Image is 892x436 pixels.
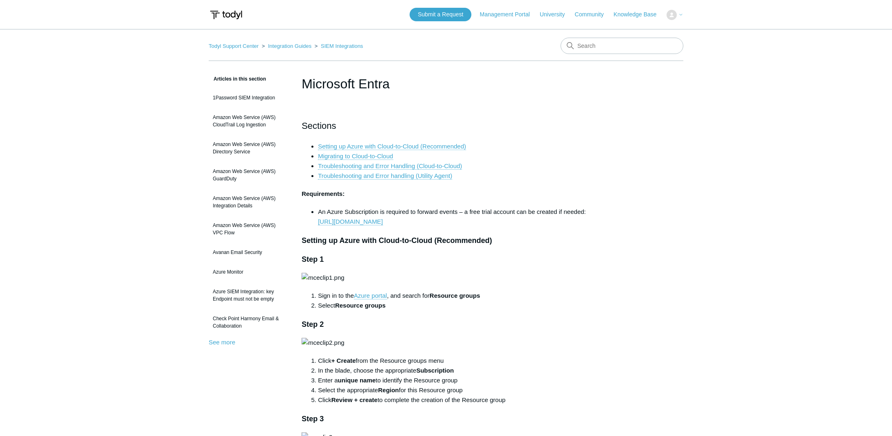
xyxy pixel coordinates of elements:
[318,301,590,310] li: Select
[209,90,289,106] a: 1Password SIEM Integration
[321,43,363,49] a: SIEM Integrations
[209,43,260,49] li: Todyl Support Center
[209,245,289,260] a: Avanan Email Security
[209,191,289,214] a: Amazon Web Service (AWS) Integration Details
[302,74,590,94] h1: Microsoft Entra
[318,162,462,170] a: Troubleshooting and Error Handling (Cloud-to-Cloud)
[480,10,538,19] a: Management Portal
[318,153,393,160] a: Migrating to Cloud-to-Cloud
[209,218,289,240] a: Amazon Web Service (AWS) VPC Flow
[209,264,289,280] a: Azure Monitor
[268,43,311,49] a: Integration Guides
[302,235,590,247] h3: Setting up Azure with Cloud-to-Cloud (Recommended)
[335,302,385,309] strong: Resource groups
[318,375,590,385] li: Enter a to identify the Resource group
[209,43,259,49] a: Todyl Support Center
[318,172,452,180] a: Troubleshooting and Error handling (Utility Agent)
[209,284,289,307] a: Azure SIEM Integration: key Endpoint must not be empty
[313,43,363,49] li: SIEM Integrations
[209,76,266,82] span: Articles in this section
[331,357,356,364] strong: + Create
[331,396,378,403] strong: Review + create
[209,7,243,22] img: Todyl Support Center Help Center home page
[318,366,590,375] li: In the blade, choose the appropriate
[318,395,590,405] li: Click to complete the creation of the Resource group
[575,10,612,19] a: Community
[540,10,573,19] a: University
[378,387,399,393] strong: Region
[318,385,590,395] li: Select the appropriate for this Resource group
[430,292,480,299] strong: Resource groups
[416,367,454,374] strong: Subscription
[410,8,471,21] a: Submit a Request
[260,43,313,49] li: Integration Guides
[302,254,590,265] h3: Step 1
[302,119,590,133] h2: Sections
[318,356,590,366] li: Click from the Resource groups menu
[318,207,590,227] li: An Azure Subscription is required to forward events – a free trial account can be created if needed:
[302,273,344,283] img: mceclip1.png
[209,110,289,133] a: Amazon Web Service (AWS) CloudTrail Log Ingestion
[302,338,344,348] img: mceclip2.png
[209,137,289,160] a: Amazon Web Service (AWS) Directory Service
[354,292,387,299] a: Azure portal
[209,164,289,187] a: Amazon Web Service (AWS) GuardDuty
[338,377,376,384] strong: unique name
[302,319,590,330] h3: Step 2
[614,10,665,19] a: Knowledge Base
[318,143,466,150] a: Setting up Azure with Cloud-to-Cloud (Recommended)
[318,218,383,225] a: [URL][DOMAIN_NAME]
[318,291,590,301] li: Sign in to the , and search for
[561,38,683,54] input: Search
[302,190,345,197] strong: Requirements:
[209,339,235,346] a: See more
[302,413,590,425] h3: Step 3
[209,311,289,334] a: Check Point Harmony Email & Collaboration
